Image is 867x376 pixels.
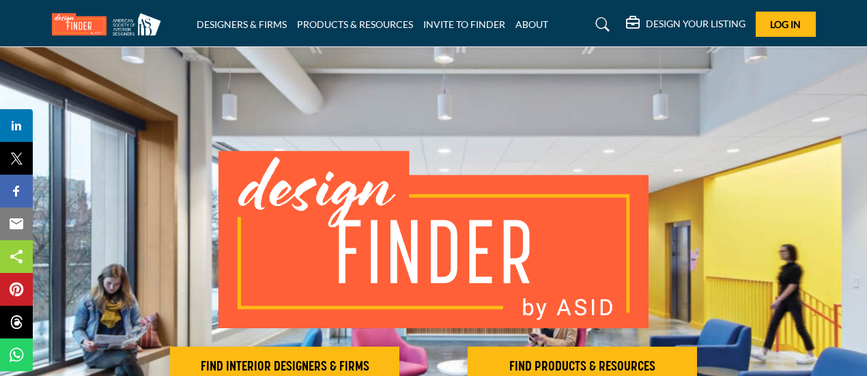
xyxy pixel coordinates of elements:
a: DESIGNERS & FIRMS [197,18,287,30]
h2: FIND INTERIOR DESIGNERS & FIRMS [174,359,395,375]
a: PRODUCTS & RESOURCES [297,18,413,30]
img: Site Logo [52,13,168,35]
h2: FIND PRODUCTS & RESOURCES [472,359,693,375]
div: DESIGN YOUR LISTING [626,16,745,33]
h5: DESIGN YOUR LISTING [646,18,745,30]
a: Search [582,14,619,35]
a: INVITE TO FINDER [423,18,505,30]
button: Log In [756,12,816,37]
a: ABOUT [515,18,548,30]
img: image [218,151,649,328]
span: Log In [770,18,801,30]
